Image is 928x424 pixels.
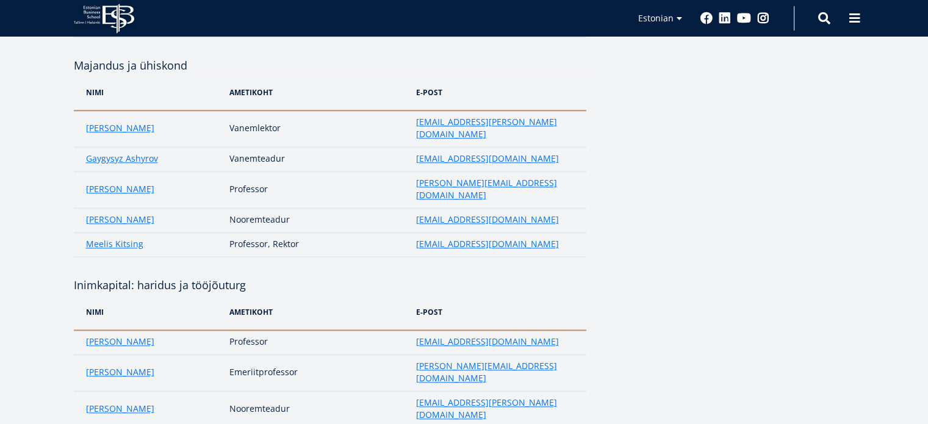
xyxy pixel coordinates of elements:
h4: Majandus ja ühiskond [74,56,586,74]
td: Professor, Rektor [223,232,409,257]
th: e-post [409,74,586,110]
a: [EMAIL_ADDRESS][DOMAIN_NAME] [415,153,558,165]
a: [EMAIL_ADDRESS][PERSON_NAME][DOMAIN_NAME] [415,397,574,421]
a: [PERSON_NAME] [86,366,154,378]
td: Emeriitprofessor [223,354,409,391]
td: Vanemteadur [223,147,409,171]
th: e-post [409,294,586,330]
a: [PERSON_NAME] [86,336,154,348]
td: Nooremteadur [223,208,409,232]
a: [EMAIL_ADDRESS][DOMAIN_NAME] [415,336,558,348]
a: Gaygysyz Ashyrov [86,153,158,165]
a: [PERSON_NAME] [86,403,154,415]
a: Linkedin [719,12,731,24]
a: [PERSON_NAME][EMAIL_ADDRESS][DOMAIN_NAME] [415,177,574,201]
a: Instagram [757,12,769,24]
td: Vanemlektor [223,110,409,147]
td: Professor [223,171,409,208]
a: [EMAIL_ADDRESS][DOMAIN_NAME] [415,214,558,226]
a: [EMAIL_ADDRESS][DOMAIN_NAME] [415,238,558,250]
th: NIMi [74,294,224,330]
td: Professor [223,330,409,354]
a: Youtube [737,12,751,24]
a: Meelis Kitsing [86,238,143,250]
a: [PERSON_NAME] [86,122,154,134]
a: Facebook [700,12,713,24]
a: [PERSON_NAME] [86,183,154,195]
th: NIMi [74,74,224,110]
h4: Inimkapital: haridus ja tööjõuturg [74,276,586,294]
a: [PERSON_NAME] [86,214,154,226]
th: Ametikoht [223,74,409,110]
a: [PERSON_NAME][EMAIL_ADDRESS][DOMAIN_NAME] [415,360,574,384]
a: [EMAIL_ADDRESS][PERSON_NAME][DOMAIN_NAME] [415,116,574,140]
th: Ametikoht [223,294,409,330]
